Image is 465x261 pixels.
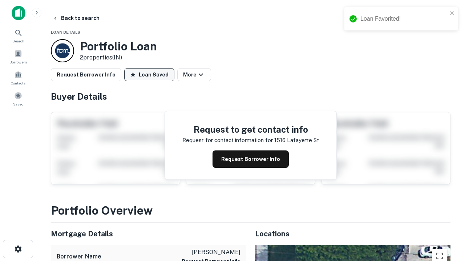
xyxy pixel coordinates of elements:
span: Borrowers [9,59,27,65]
a: Borrowers [2,47,34,66]
button: Back to search [49,12,102,25]
span: Contacts [11,80,25,86]
a: Contacts [2,68,34,87]
span: Loan Details [51,30,80,34]
p: Request for contact information for [182,136,273,145]
span: Search [12,38,24,44]
button: Loan Saved [124,68,174,81]
img: capitalize-icon.png [12,6,25,20]
p: 2 properties (IN) [80,53,157,62]
button: Request Borrower Info [213,150,289,168]
a: Saved [2,89,34,108]
p: 1516 lafayette st [274,136,319,145]
h3: Portfolio Loan [80,40,157,53]
h5: Mortgage Details [51,228,246,239]
a: Search [2,26,34,45]
h6: Borrower Name [57,252,101,261]
h5: Locations [255,228,450,239]
p: [PERSON_NAME] [182,248,240,257]
iframe: Chat Widget [429,203,465,238]
h4: Request to get contact info [182,123,319,136]
button: close [450,10,455,17]
span: Saved [13,101,24,107]
div: Loan Favorited! [360,14,448,23]
button: Request Borrower Info [51,68,121,81]
h4: Buyer Details [51,90,450,103]
button: More [177,68,211,81]
h3: Portfolio Overview [51,202,450,219]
